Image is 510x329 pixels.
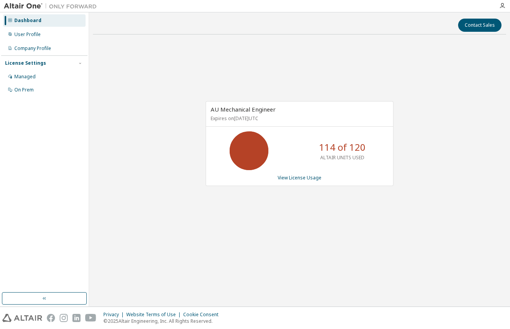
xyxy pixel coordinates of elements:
[14,74,36,80] div: Managed
[103,312,126,318] div: Privacy
[126,312,183,318] div: Website Terms of Use
[4,2,101,10] img: Altair One
[103,318,223,324] p: © 2025 Altair Engineering, Inc. All Rights Reserved.
[320,154,364,161] p: ALTAIR UNITS USED
[211,115,386,122] p: Expires on [DATE] UTC
[5,60,46,66] div: License Settings
[72,314,81,322] img: linkedin.svg
[14,45,51,52] div: Company Profile
[60,314,68,322] img: instagram.svg
[85,314,96,322] img: youtube.svg
[211,105,276,113] span: AU Mechanical Engineer
[14,17,41,24] div: Dashboard
[278,174,321,181] a: View License Usage
[47,314,55,322] img: facebook.svg
[14,31,41,38] div: User Profile
[458,19,501,32] button: Contact Sales
[2,314,42,322] img: altair_logo.svg
[183,312,223,318] div: Cookie Consent
[319,141,366,154] p: 114 of 120
[14,87,34,93] div: On Prem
